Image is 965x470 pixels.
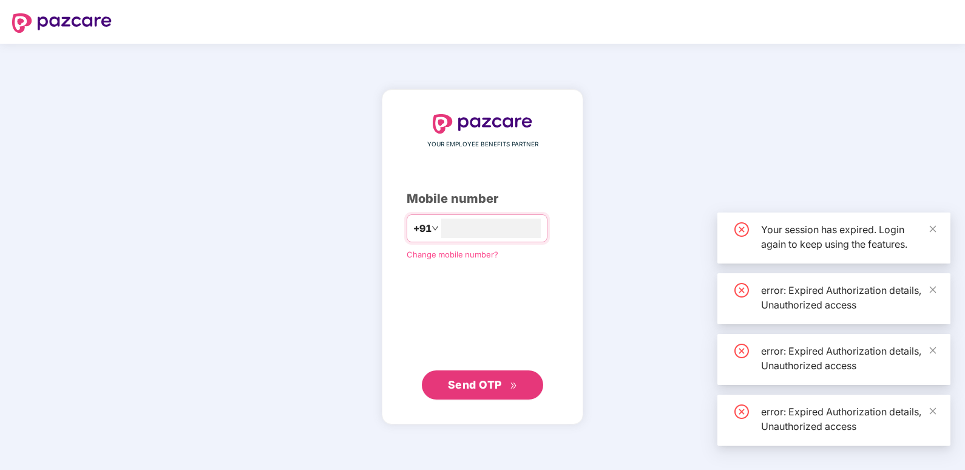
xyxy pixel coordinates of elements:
[427,140,538,149] span: YOUR EMPLOYEE BENEFITS PARTNER
[432,225,439,232] span: down
[734,344,749,358] span: close-circle
[734,222,749,237] span: close-circle
[929,225,937,233] span: close
[761,283,936,312] div: error: Expired Authorization details, Unauthorized access
[413,221,432,236] span: +91
[929,285,937,294] span: close
[448,378,502,391] span: Send OTP
[734,404,749,419] span: close-circle
[12,13,112,33] img: logo
[510,382,518,390] span: double-right
[407,250,498,259] a: Change mobile number?
[433,114,532,134] img: logo
[929,407,937,415] span: close
[734,283,749,298] span: close-circle
[761,222,936,251] div: Your session has expired. Login again to keep using the features.
[929,346,937,355] span: close
[407,189,558,208] div: Mobile number
[422,370,543,400] button: Send OTPdouble-right
[761,344,936,373] div: error: Expired Authorization details, Unauthorized access
[761,404,936,434] div: error: Expired Authorization details, Unauthorized access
